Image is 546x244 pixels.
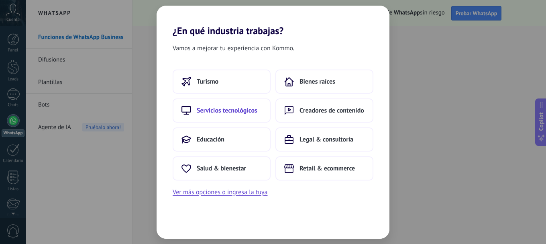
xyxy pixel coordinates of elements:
span: Servicios tecnológicos [197,107,257,115]
button: Retail & ecommerce [275,156,373,180]
span: Educación [197,135,224,144]
button: Ver más opciones o ingresa la tuya [173,187,267,197]
span: Vamos a mejorar tu experiencia con Kommo. [173,43,294,53]
button: Turismo [173,70,271,94]
button: Bienes raíces [275,70,373,94]
span: Retail & ecommerce [299,164,355,172]
button: Creadores de contenido [275,98,373,123]
span: Salud & bienestar [197,164,246,172]
button: Salud & bienestar [173,156,271,180]
h2: ¿En qué industria trabajas? [157,6,389,37]
button: Legal & consultoría [275,127,373,152]
span: Bienes raíces [299,78,335,86]
button: Servicios tecnológicos [173,98,271,123]
span: Turismo [197,78,218,86]
button: Educación [173,127,271,152]
span: Legal & consultoría [299,135,353,144]
span: Creadores de contenido [299,107,364,115]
